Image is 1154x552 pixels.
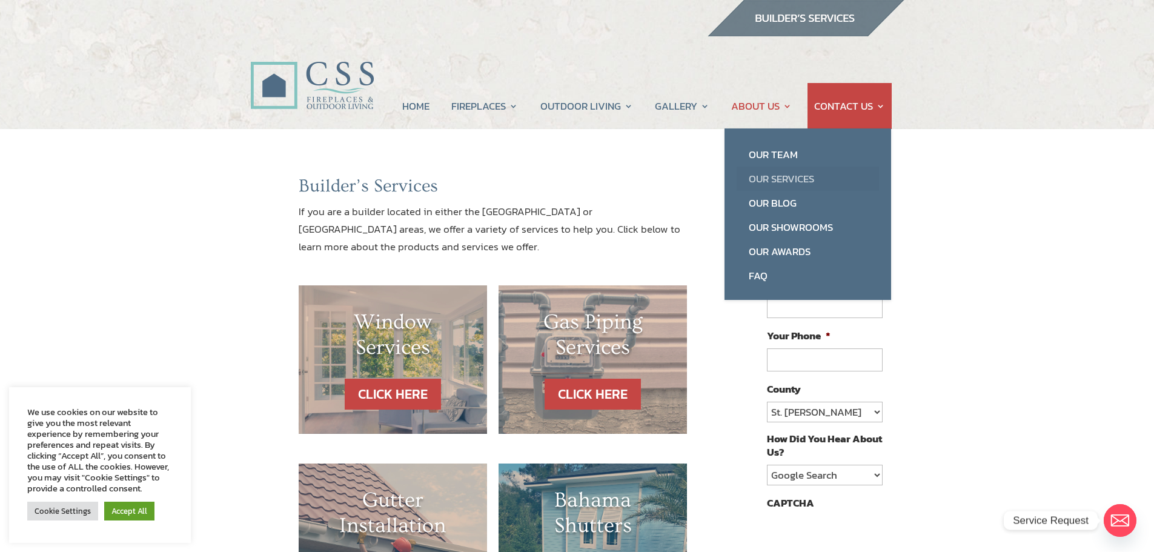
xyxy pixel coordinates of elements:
label: County [767,382,801,396]
a: Our Team [737,142,879,167]
a: Cookie Settings [27,502,98,520]
a: HOME [402,83,429,129]
a: CLICK HERE [545,379,641,410]
a: OUTDOOR LIVING [540,83,633,129]
div: We use cookies on our website to give you the most relevant experience by remembering your prefer... [27,407,173,494]
h1: Gutter Installation [323,488,463,545]
label: How Did You Hear About Us? [767,432,882,459]
a: FIREPLACES [451,83,518,129]
a: builder services construction supply [707,25,904,41]
h2: Builder’s Services [299,175,688,203]
a: Our Services [737,167,879,191]
label: Your Phone [767,329,831,342]
a: CLICK HERE [345,379,441,410]
a: Our Showrooms [737,215,879,239]
label: CAPTCHA [767,496,814,510]
a: GALLERY [655,83,709,129]
a: FAQ [737,264,879,288]
h1: Gas Piping Services [523,310,663,367]
h1: Window Services [323,310,463,367]
p: If you are a builder located in either the [GEOGRAPHIC_DATA] or [GEOGRAPHIC_DATA] areas, we offer... [299,203,688,256]
img: CSS Fireplaces & Outdoor Living (Formerly Construction Solutions & Supply)- Jacksonville Ormond B... [250,28,374,116]
a: Our Awards [737,239,879,264]
a: Email [1104,504,1136,537]
h1: Bahama Shutters [523,488,663,545]
a: CONTACT US [814,83,885,129]
a: ABOUT US [731,83,792,129]
a: Accept All [104,502,154,520]
a: Our Blog [737,191,879,215]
